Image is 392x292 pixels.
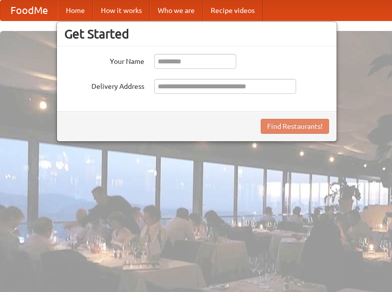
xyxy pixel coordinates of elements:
[150,0,203,20] a: Who we are
[0,0,58,20] a: FoodMe
[64,26,329,41] h3: Get Started
[93,0,150,20] a: How it works
[58,0,93,20] a: Home
[64,54,144,66] label: Your Name
[203,0,263,20] a: Recipe videos
[64,79,144,91] label: Delivery Address
[261,119,329,134] button: Find Restaurants!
